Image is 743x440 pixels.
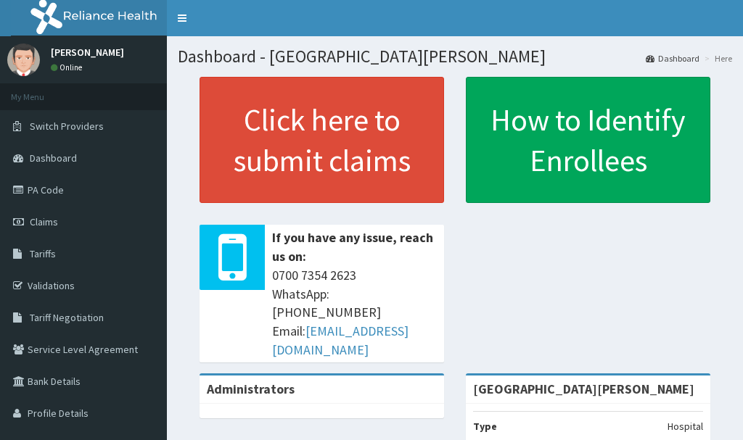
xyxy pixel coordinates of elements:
[30,151,77,165] span: Dashboard
[473,381,694,397] strong: [GEOGRAPHIC_DATA][PERSON_NAME]
[207,381,295,397] b: Administrators
[30,120,104,133] span: Switch Providers
[668,419,703,433] p: Hospital
[7,43,40,76] img: User Image
[200,77,444,203] a: Click here to submit claims
[466,77,710,203] a: How to Identify Enrollees
[701,52,732,65] li: Here
[178,47,732,66] h1: Dashboard - [GEOGRAPHIC_DATA][PERSON_NAME]
[473,420,497,433] b: Type
[30,247,56,260] span: Tariffs
[30,215,58,228] span: Claims
[272,323,409,358] a: [EMAIL_ADDRESS][DOMAIN_NAME]
[51,47,124,57] p: [PERSON_NAME]
[51,62,86,72] a: Online
[646,52,699,65] a: Dashboard
[30,311,104,324] span: Tariff Negotiation
[272,266,437,360] span: 0700 7354 2623 WhatsApp: [PHONE_NUMBER] Email:
[272,229,433,265] b: If you have any issue, reach us on:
